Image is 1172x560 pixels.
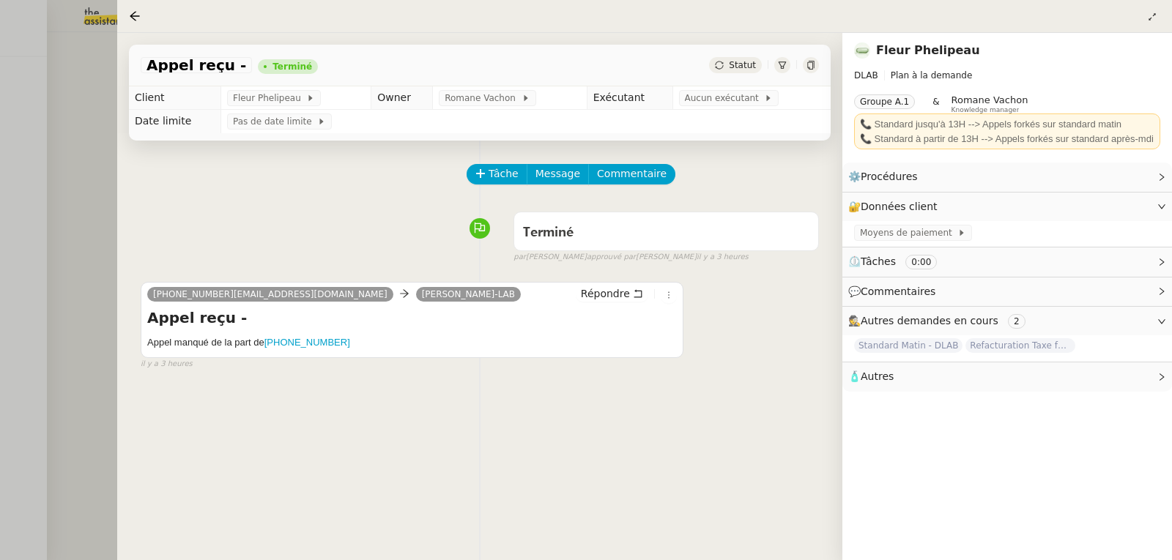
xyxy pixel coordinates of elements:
[848,168,924,185] span: ⚙️
[842,362,1172,391] div: 🧴Autres
[147,307,677,328] h4: Appel reçu -
[848,198,943,215] span: 🔐
[854,42,870,59] img: 7f9b6497-4ade-4d5b-ae17-2cbe23708554
[861,201,938,212] span: Données client
[848,370,894,382] span: 🧴
[842,277,1172,306] div: 💬Commentaires
[587,86,672,110] td: Exécutant
[445,91,521,105] span: Romane Vachon
[952,94,1028,113] app-user-label: Knowledge manager
[581,286,630,301] span: Répondre
[587,251,636,264] span: approuvé par
[233,91,306,105] span: Fleur Phelipeau
[848,285,942,297] span: 💬
[513,251,749,264] small: [PERSON_NAME] [PERSON_NAME]
[891,70,973,81] span: Plan à la demande
[860,225,957,240] span: Moyens de paiement
[1008,314,1025,329] nz-tag: 2
[141,358,193,370] span: il y a 3 heures
[842,247,1172,276] div: ⏲️Tâches 0:00
[233,114,317,129] span: Pas de date limite
[842,163,1172,191] div: ⚙️Procédures
[416,288,521,301] a: [PERSON_NAME]-LAB
[513,251,526,264] span: par
[371,86,433,110] td: Owner
[272,62,312,71] div: Terminé
[854,70,878,81] span: DLAB
[876,43,980,57] a: Fleur Phelipeau
[848,255,949,267] span: ⏲️
[861,171,918,182] span: Procédures
[153,289,387,299] span: [PHONE_NUMBER][EMAIL_ADDRESS][DOMAIN_NAME]
[854,338,963,353] span: Standard Matin - DLAB
[147,335,677,350] h5: Appel manqué de la part de
[576,285,648,302] button: Répondre
[932,94,939,113] span: &
[860,132,1154,146] div: 📞 Standard à partir de 13H --> Appels forkés sur standard après-mdi
[854,94,915,109] nz-tag: Groupe A.1
[861,255,896,267] span: Tâches
[588,164,675,184] button: Commentaire
[467,164,527,184] button: Tâche
[860,117,1154,132] div: 📞 Standard jusqu'à 13H --> Appels forkés sur standard matin
[848,315,1031,326] span: 🕵️
[597,165,667,182] span: Commentaire
[842,193,1172,221] div: 🔐Données client
[489,165,519,182] span: Tâche
[527,164,589,184] button: Message
[523,226,574,239] span: Terminé
[129,86,221,110] td: Client
[264,337,350,348] a: [PHONE_NUMBER]
[129,110,221,133] td: Date limite
[861,370,894,382] span: Autres
[952,106,1020,114] span: Knowledge manager
[729,60,756,70] span: Statut
[842,307,1172,335] div: 🕵️Autres demandes en cours 2
[861,285,935,297] span: Commentaires
[535,165,580,182] span: Message
[905,255,937,269] nz-tag: 0:00
[965,338,1075,353] span: Refacturation Taxe foncière 2025
[697,251,749,264] span: il y a 3 heures
[685,91,765,105] span: Aucun exécutant
[952,94,1028,105] span: Romane Vachon
[861,315,998,326] span: Autres demandes en cours
[146,58,246,72] span: Appel reçu -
